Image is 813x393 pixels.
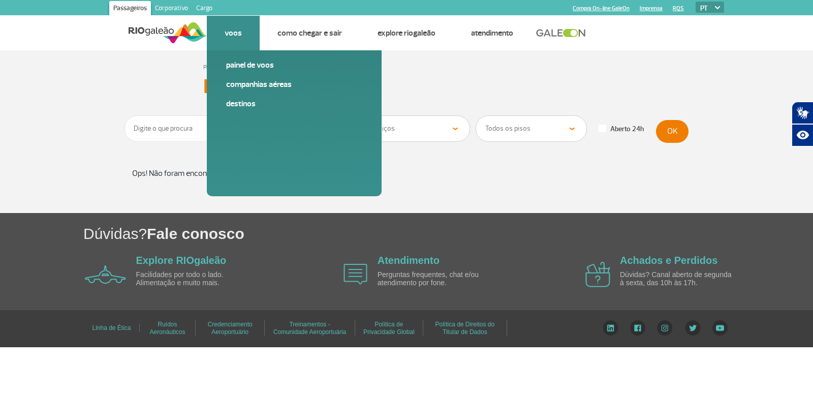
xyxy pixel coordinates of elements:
[620,255,717,266] a: Achados e Perdidos
[124,115,236,142] input: Digite o que procura
[712,320,728,336] img: YouTube
[792,124,813,146] button: Abrir recursos assistivos.
[435,317,494,339] a: Política de Direitos do Titular de Dados
[792,102,813,124] button: Abrir tradutor de língua de sinais.
[378,255,440,266] a: Atendimento
[226,59,362,71] a: Painel de voos
[92,321,131,335] a: Linha de Ética
[656,120,689,143] button: OK
[85,265,126,284] img: airplane icon
[273,317,346,339] a: Treinamentos - Comunidade Aeroportuária
[149,317,185,339] a: Ruídos Aeronáuticos
[147,225,244,242] span: Fale conosco
[226,98,362,109] a: Destinos
[192,1,216,17] a: Cargo
[378,28,435,38] a: Explore RIOgaleão
[83,223,813,244] h1: Dúvidas?
[203,78,610,95] h1: Estabelecimentos
[136,271,253,287] p: Facilidades por todo o lado. Alimentação e muito mais.
[151,1,192,17] a: Corporativo
[208,317,253,339] a: Credenciamento Aeroportuário
[225,28,242,38] a: Voos
[573,5,630,12] a: Compra On-line GaleOn
[599,125,644,134] label: Aberto 24h
[124,167,689,179] p: Ops! Não foram encontrados resultados.
[657,320,673,336] img: Instagram
[363,317,415,339] a: Política de Privacidade Global
[378,271,494,287] p: Perguntas frequentes, chat e/ou atendimento por fone.
[792,102,813,146] div: Plugin de acessibilidade da Hand Talk.
[585,262,610,287] img: airplane icon
[226,79,362,90] a: Companhias Aéreas
[277,28,342,38] a: Como chegar e sair
[630,320,645,336] img: Facebook
[109,1,151,17] a: Passageiros
[471,28,513,38] a: Atendimento
[203,64,235,71] a: Página Inicial
[685,320,701,336] img: Twitter
[640,5,663,12] a: Imprensa
[603,320,618,336] img: LinkedIn
[343,264,367,285] img: airplane icon
[136,255,227,266] a: Explore RIOgaleão
[620,271,737,287] p: Dúvidas? Canal aberto de segunda à sexta, das 10h às 17h.
[673,5,684,12] a: RQS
